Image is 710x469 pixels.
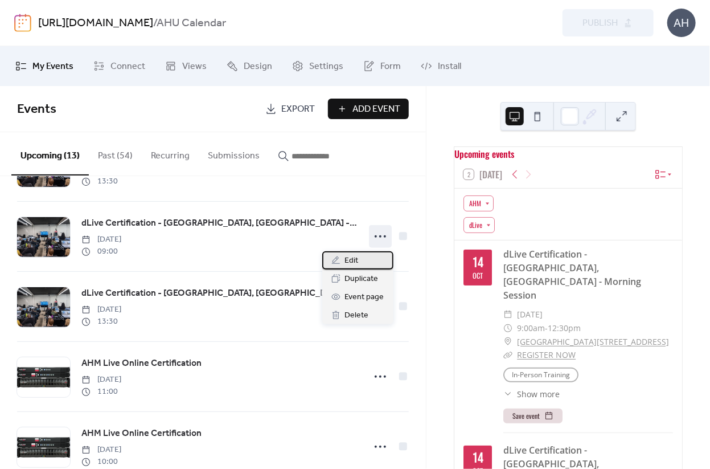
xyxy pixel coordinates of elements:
[157,13,226,34] b: AHU Calendar
[503,248,641,301] a: dLive Certification - [GEOGRAPHIC_DATA], [GEOGRAPHIC_DATA] - Morning Session
[454,147,682,161] div: Upcoming events
[110,60,145,74] span: Connect
[503,321,512,335] div: ​
[14,14,31,32] img: logo
[345,291,384,304] span: Event page
[81,357,202,370] span: AHM Live Online Certification
[81,427,202,441] span: AHM Live Online Certification
[182,60,207,74] span: Views
[81,287,358,300] span: dLive Certification - [GEOGRAPHIC_DATA], [GEOGRAPHIC_DATA] - Afternoon Session
[473,272,483,280] div: Oct
[355,51,409,81] a: Form
[81,316,121,328] span: 13:30
[281,103,315,116] span: Export
[380,60,401,74] span: Form
[503,388,560,400] button: ​Show more
[284,51,352,81] a: Settings
[81,246,121,258] span: 09:00
[85,51,154,81] a: Connect
[81,444,121,456] span: [DATE]
[81,386,121,398] span: 11:00
[345,254,359,268] span: Edit
[472,451,483,466] div: 14
[517,308,543,321] span: [DATE]
[11,132,89,176] button: Upcoming (13)
[38,13,153,34] a: [URL][DOMAIN_NAME]
[7,51,82,81] a: My Events
[89,132,142,174] button: Past (54)
[503,308,512,321] div: ​
[81,234,121,246] span: [DATE]
[345,272,379,286] span: Duplicate
[545,321,548,335] span: -
[199,132,269,174] button: Submissions
[352,103,400,116] span: Add Event
[517,388,560,400] span: Show more
[157,51,215,81] a: Views
[142,132,199,174] button: Recurring
[81,216,358,231] a: dLive Certification - [GEOGRAPHIC_DATA], [GEOGRAPHIC_DATA] - Morning Session
[81,286,358,301] a: dLive Certification - [GEOGRAPHIC_DATA], [GEOGRAPHIC_DATA] - Afternoon Session
[81,456,121,468] span: 10:00
[81,374,121,386] span: [DATE]
[257,99,323,119] a: Export
[472,256,483,270] div: 14
[328,99,409,119] button: Add Event
[503,348,512,362] div: ​
[218,51,281,81] a: Design
[517,321,545,335] span: 9:00am
[81,217,358,230] span: dLive Certification - [GEOGRAPHIC_DATA], [GEOGRAPHIC_DATA] - Morning Session
[81,356,202,371] a: AHM Live Online Certification
[548,321,581,335] span: 12:30pm
[503,388,512,400] div: ​
[438,60,461,74] span: Install
[81,176,121,187] span: 13:30
[81,304,121,316] span: [DATE]
[412,51,470,81] a: Install
[32,60,73,74] span: My Events
[503,409,563,423] button: Save event
[345,309,369,323] span: Delete
[667,9,696,37] div: AH
[17,97,56,122] span: Events
[517,349,576,360] a: REGISTER NOW
[244,60,272,74] span: Design
[153,13,157,34] b: /
[309,60,343,74] span: Settings
[503,335,512,349] div: ​
[81,426,202,441] a: AHM Live Online Certification
[517,335,669,349] a: [GEOGRAPHIC_DATA][STREET_ADDRESS]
